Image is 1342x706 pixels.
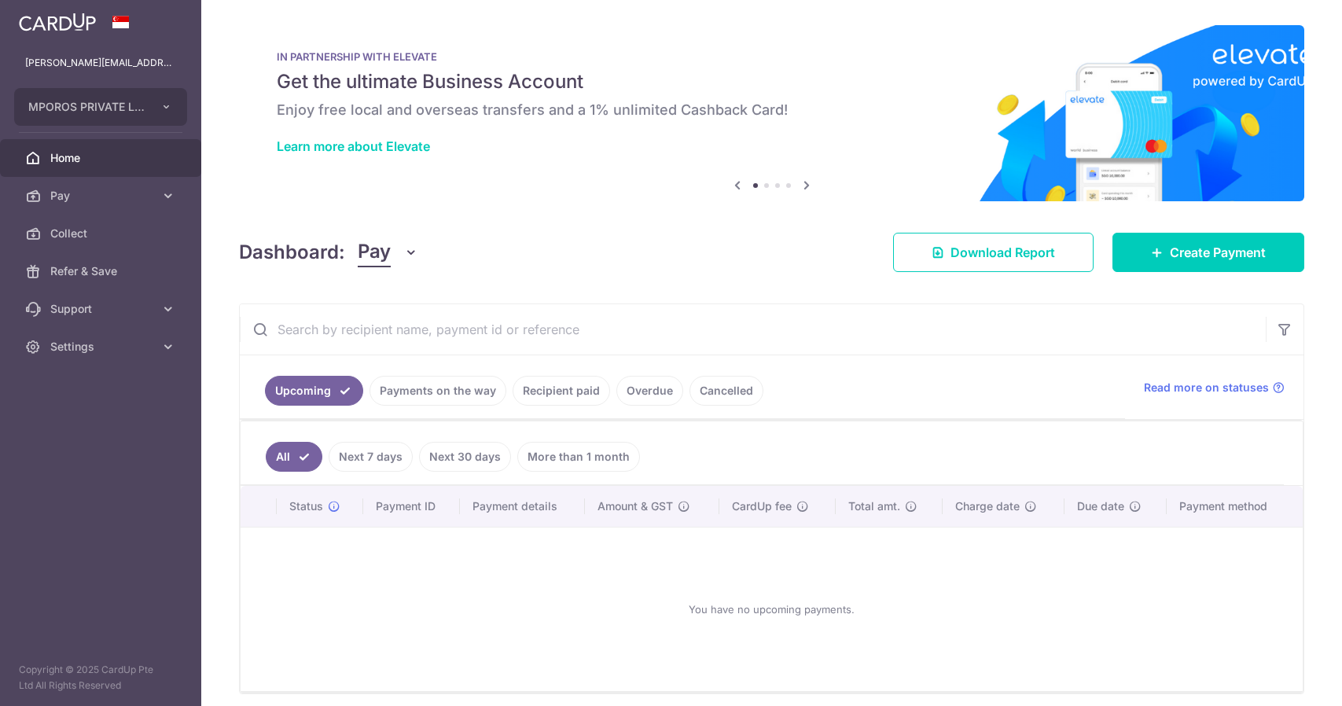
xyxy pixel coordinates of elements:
[50,226,154,241] span: Collect
[239,238,345,267] h4: Dashboard:
[689,376,763,406] a: Cancelled
[14,88,187,126] button: MPOROS PRIVATE LIMITED
[955,498,1020,514] span: Charge date
[358,237,418,267] button: Pay
[50,301,154,317] span: Support
[259,540,1284,678] div: You have no upcoming payments.
[616,376,683,406] a: Overdue
[1112,233,1304,272] a: Create Payment
[50,188,154,204] span: Pay
[370,376,506,406] a: Payments on the way
[358,237,391,267] span: Pay
[363,486,460,527] th: Payment ID
[1077,498,1124,514] span: Due date
[277,101,1267,120] h6: Enjoy free local and overseas transfers and a 1% unlimited Cashback Card!
[239,25,1304,201] img: Renovation banner
[19,13,96,31] img: CardUp
[50,150,154,166] span: Home
[50,339,154,355] span: Settings
[50,263,154,279] span: Refer & Save
[732,498,792,514] span: CardUp fee
[265,376,363,406] a: Upcoming
[1167,486,1303,527] th: Payment method
[28,99,145,115] span: MPOROS PRIVATE LIMITED
[329,442,413,472] a: Next 7 days
[289,498,323,514] span: Status
[419,442,511,472] a: Next 30 days
[513,376,610,406] a: Recipient paid
[266,442,322,472] a: All
[597,498,673,514] span: Amount & GST
[277,69,1267,94] h5: Get the ultimate Business Account
[277,50,1267,63] p: IN PARTNERSHIP WITH ELEVATE
[1144,380,1269,395] span: Read more on statuses
[25,55,176,71] p: [PERSON_NAME][EMAIL_ADDRESS][DOMAIN_NAME]
[277,138,430,154] a: Learn more about Elevate
[1144,380,1285,395] a: Read more on statuses
[950,243,1055,262] span: Download Report
[848,498,900,514] span: Total amt.
[1170,243,1266,262] span: Create Payment
[460,486,585,527] th: Payment details
[517,442,640,472] a: More than 1 month
[240,304,1266,355] input: Search by recipient name, payment id or reference
[893,233,1094,272] a: Download Report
